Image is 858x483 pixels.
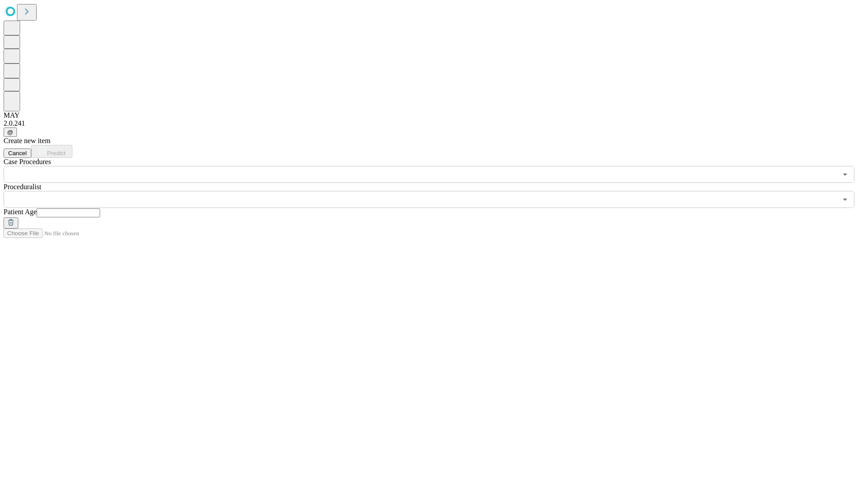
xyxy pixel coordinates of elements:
[839,168,851,181] button: Open
[4,119,854,127] div: 2.0.241
[839,193,851,206] button: Open
[4,127,17,137] button: @
[4,148,31,158] button: Cancel
[47,150,65,157] span: Predict
[4,208,37,216] span: Patient Age
[4,183,41,191] span: Proceduralist
[8,150,27,157] span: Cancel
[7,129,13,136] span: @
[31,145,72,158] button: Predict
[4,137,50,144] span: Create new item
[4,158,51,165] span: Scheduled Procedure
[4,111,854,119] div: MAY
